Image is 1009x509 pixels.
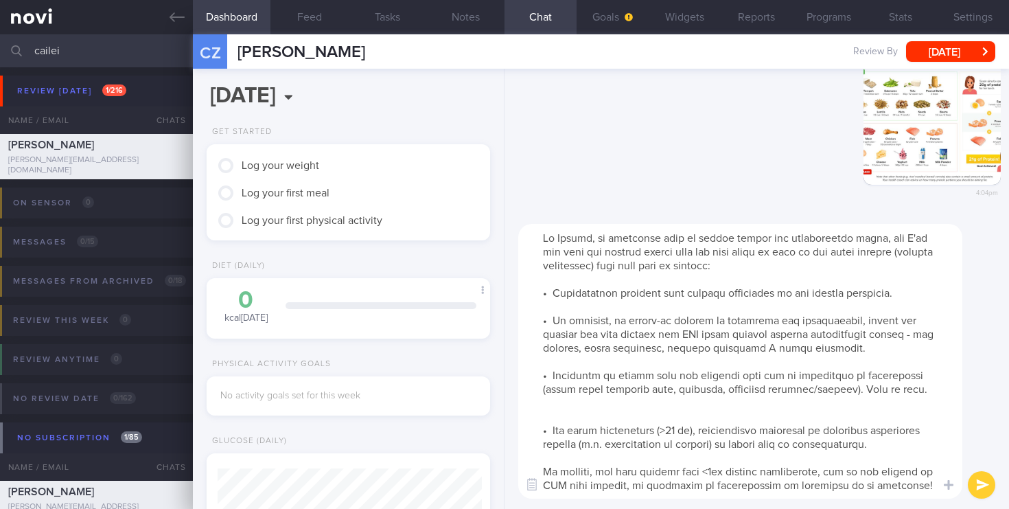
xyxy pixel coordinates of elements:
[207,127,272,137] div: Get Started
[220,390,476,403] div: No activity goals set for this week
[10,233,102,251] div: Messages
[165,275,186,286] span: 0 / 18
[10,350,126,369] div: Review anytime
[119,314,131,326] span: 0
[102,84,126,96] span: 1 / 216
[82,196,94,208] span: 0
[976,185,998,198] span: 4:04pm
[14,429,146,447] div: No subscription
[8,486,94,497] span: [PERSON_NAME]
[207,261,265,271] div: Diet (Daily)
[10,194,97,212] div: On sensor
[138,453,193,481] div: Chats
[111,353,122,365] span: 0
[853,46,898,58] span: Review By
[10,272,189,291] div: Messages from Archived
[110,392,136,404] span: 0 / 162
[184,26,235,79] div: CZ
[220,289,272,325] div: kcal [DATE]
[207,436,287,446] div: Glucose (Daily)
[8,155,185,176] div: [PERSON_NAME][EMAIL_ADDRESS][DOMAIN_NAME]
[220,289,272,313] div: 0
[906,41,995,62] button: [DATE]
[8,139,94,150] span: [PERSON_NAME]
[863,47,1001,185] img: Photo by Sue-Anne
[207,359,331,370] div: Physical Activity Goals
[237,44,365,60] span: [PERSON_NAME]
[121,431,142,443] span: 1 / 85
[77,236,98,247] span: 0 / 15
[10,311,135,330] div: Review this week
[10,389,139,408] div: No review date
[14,82,130,100] div: Review [DATE]
[138,106,193,134] div: Chats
